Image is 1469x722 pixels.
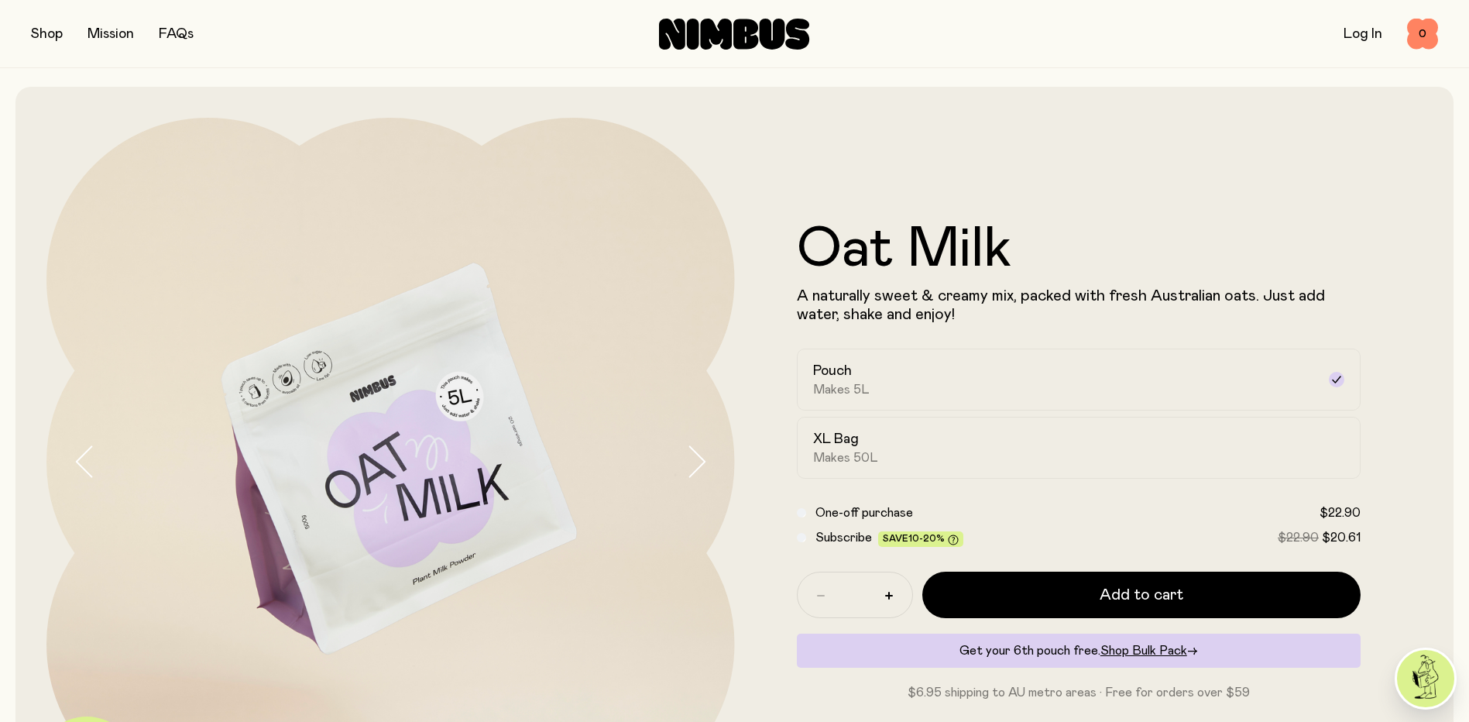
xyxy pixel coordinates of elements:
[1100,645,1198,657] a: Shop Bulk Pack→
[1100,584,1183,606] span: Add to cart
[797,634,1361,668] div: Get your 6th pouch free.
[797,683,1361,702] p: $6.95 shipping to AU metro areas · Free for orders over $59
[883,534,959,545] span: Save
[1397,650,1454,707] img: agent
[797,287,1361,324] p: A naturally sweet & creamy mix, packed with fresh Australian oats. Just add water, shake and enjoy!
[1344,27,1382,41] a: Log In
[159,27,194,41] a: FAQs
[813,430,859,449] h2: XL Bag
[813,382,870,397] span: Makes 5L
[922,572,1361,618] button: Add to cart
[815,531,872,544] span: Subscribe
[88,27,134,41] a: Mission
[1278,531,1319,544] span: $22.90
[1407,19,1438,50] button: 0
[908,534,945,543] span: 10-20%
[813,450,878,466] span: Makes 50L
[797,222,1361,277] h1: Oat Milk
[1322,531,1361,544] span: $20.61
[1320,507,1361,519] span: $22.90
[813,362,852,380] h2: Pouch
[1100,645,1187,657] span: Shop Bulk Pack
[815,507,913,519] span: One-off purchase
